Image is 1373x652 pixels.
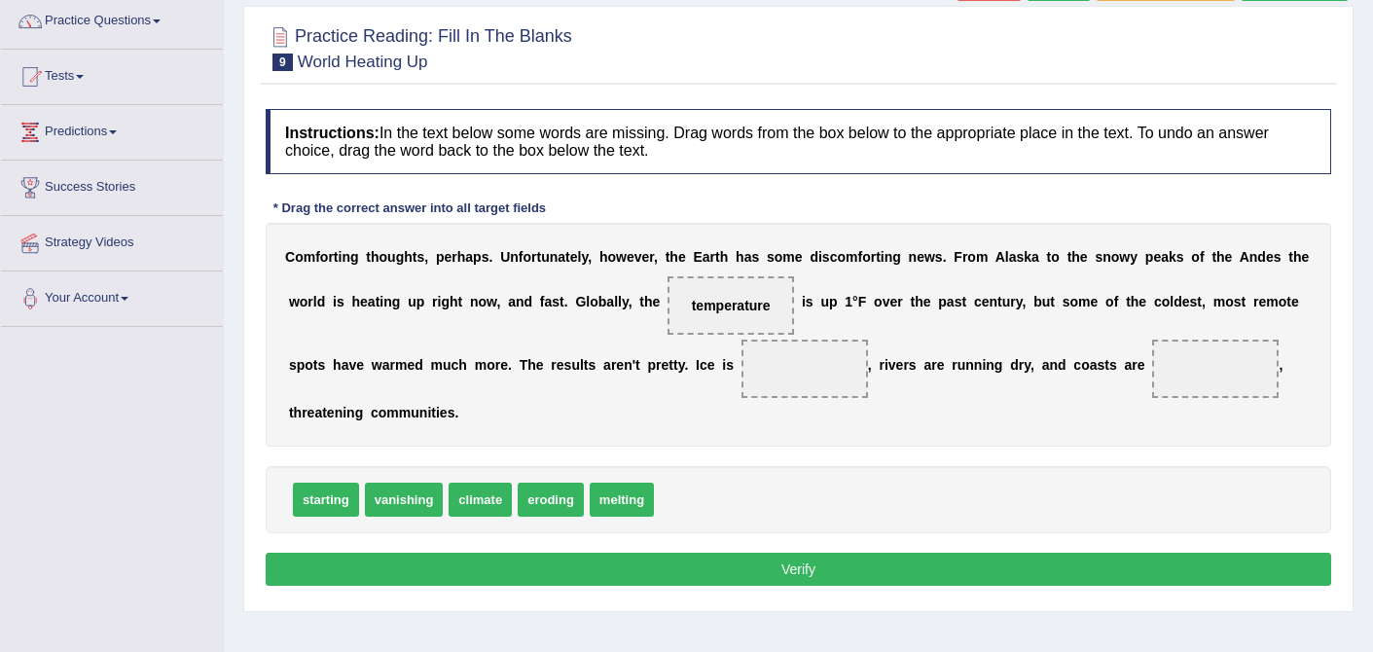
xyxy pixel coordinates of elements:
[541,249,550,265] b: u
[333,357,342,373] b: h
[666,249,670,265] b: t
[1063,294,1070,309] b: s
[352,294,361,309] b: h
[668,357,673,373] b: t
[1170,294,1174,309] b: l
[767,249,775,265] b: s
[575,294,586,309] b: G
[935,249,943,265] b: s
[1126,294,1131,309] b: t
[632,357,635,373] b: '
[458,357,467,373] b: h
[564,357,572,373] b: s
[871,249,876,265] b: r
[578,249,582,265] b: l
[1302,249,1310,265] b: e
[431,357,443,373] b: m
[1031,249,1039,265] b: a
[662,357,669,373] b: e
[487,357,495,373] b: o
[523,249,531,265] b: o
[654,249,658,265] b: ,
[822,249,830,265] b: s
[1105,294,1114,309] b: o
[516,294,524,309] b: n
[616,249,627,265] b: w
[1174,294,1182,309] b: d
[527,357,536,373] b: h
[1071,249,1080,265] b: h
[1249,249,1258,265] b: n
[333,294,337,309] b: i
[589,357,596,373] b: s
[520,357,528,373] b: T
[1240,249,1249,265] b: A
[649,249,654,265] b: r
[1279,294,1287,309] b: o
[903,357,908,373] b: r
[1145,249,1154,265] b: p
[624,357,632,373] b: n
[1078,294,1090,309] b: m
[1291,294,1299,309] b: e
[1176,249,1184,265] b: s
[307,294,312,309] b: r
[500,357,508,373] b: e
[508,357,512,373] b: .
[837,249,846,265] b: o
[1216,249,1225,265] b: h
[1234,294,1242,309] b: s
[488,249,492,265] b: .
[1024,249,1031,265] b: k
[444,249,452,265] b: e
[1067,249,1072,265] b: t
[470,294,479,309] b: n
[614,294,618,309] b: l
[892,249,901,265] b: g
[1162,294,1171,309] b: o
[1153,249,1161,265] b: e
[967,249,976,265] b: o
[622,294,629,309] b: y
[722,357,726,373] b: i
[868,357,872,373] b: ,
[407,357,415,373] b: e
[700,357,707,373] b: c
[416,294,425,309] b: p
[581,249,588,265] b: y
[500,249,510,265] b: U
[845,294,852,309] b: 1
[392,294,401,309] b: g
[627,249,634,265] b: e
[611,357,616,373] b: r
[598,294,607,309] b: b
[599,249,608,265] b: h
[858,294,867,309] b: F
[955,294,962,309] b: s
[879,357,884,373] b: r
[720,249,729,265] b: h
[829,294,838,309] b: p
[917,249,924,265] b: e
[588,249,592,265] b: ,
[479,294,488,309] b: o
[937,357,945,373] b: e
[519,249,524,265] b: f
[1190,294,1198,309] b: s
[416,249,424,265] b: s
[889,294,897,309] b: e
[424,249,428,265] b: ,
[368,294,376,309] b: a
[387,249,396,265] b: u
[272,54,293,71] span: 9
[678,357,685,373] b: y
[1,105,223,154] a: Predictions
[436,249,445,265] b: p
[342,357,349,373] b: a
[938,294,947,309] b: p
[1225,249,1233,265] b: e
[751,249,759,265] b: s
[379,294,383,309] b: i
[342,249,350,265] b: n
[668,276,794,335] span: Drop target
